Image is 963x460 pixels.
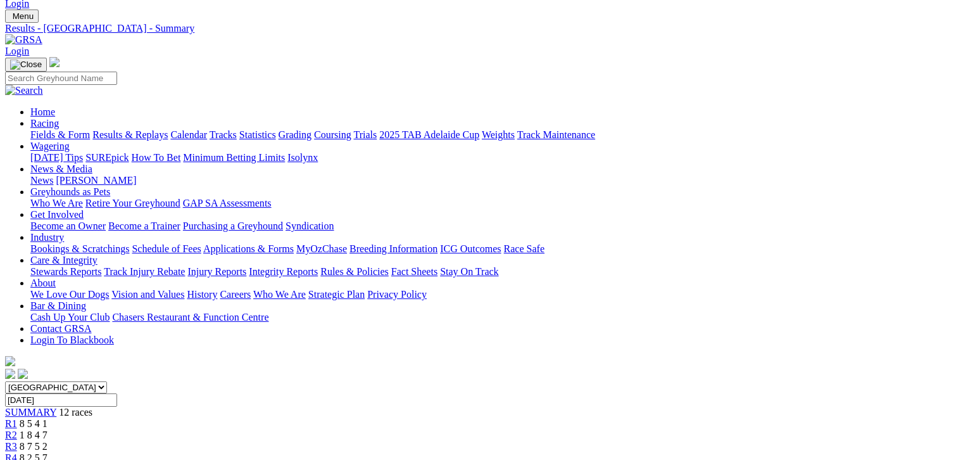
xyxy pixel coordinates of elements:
[5,369,15,379] img: facebook.svg
[379,129,479,140] a: 2025 TAB Adelaide Cup
[59,407,92,418] span: 12 races
[30,106,55,117] a: Home
[5,58,47,72] button: Toggle navigation
[30,289,958,300] div: About
[367,289,427,300] a: Privacy Policy
[132,152,181,163] a: How To Bet
[320,266,389,277] a: Rules & Policies
[30,266,101,277] a: Stewards Reports
[503,243,544,254] a: Race Safe
[30,278,56,288] a: About
[5,23,958,34] a: Results - [GEOGRAPHIC_DATA] - Summary
[30,198,83,208] a: Who We Are
[104,266,185,277] a: Track Injury Rebate
[286,220,334,231] a: Syndication
[30,141,70,151] a: Wagering
[13,11,34,21] span: Menu
[30,129,90,140] a: Fields & Form
[30,300,86,311] a: Bar & Dining
[30,186,110,197] a: Greyhounds as Pets
[210,129,237,140] a: Tracks
[30,152,83,163] a: [DATE] Tips
[85,198,180,208] a: Retire Your Greyhound
[20,418,47,429] span: 8 5 4 1
[85,152,129,163] a: SUREpick
[187,266,246,277] a: Injury Reports
[440,243,501,254] a: ICG Outcomes
[10,60,42,70] img: Close
[49,57,60,67] img: logo-grsa-white.png
[187,289,217,300] a: History
[5,46,29,56] a: Login
[5,356,15,366] img: logo-grsa-white.png
[30,289,109,300] a: We Love Our Dogs
[170,129,207,140] a: Calendar
[30,163,92,174] a: News & Media
[279,129,312,140] a: Grading
[56,175,136,186] a: [PERSON_NAME]
[440,266,498,277] a: Stay On Track
[349,243,437,254] a: Breeding Information
[30,312,958,323] div: Bar & Dining
[108,220,180,231] a: Become a Trainer
[308,289,365,300] a: Strategic Plan
[5,85,43,96] img: Search
[30,312,110,323] a: Cash Up Your Club
[183,220,283,231] a: Purchasing a Greyhound
[287,152,318,163] a: Isolynx
[5,430,17,440] a: R2
[5,418,17,429] a: R1
[5,393,117,407] input: Select date
[517,129,595,140] a: Track Maintenance
[314,129,351,140] a: Coursing
[30,323,91,334] a: Contact GRSA
[18,369,28,379] img: twitter.svg
[353,129,377,140] a: Trials
[132,243,201,254] a: Schedule of Fees
[112,312,268,323] a: Chasers Restaurant & Function Centre
[30,243,129,254] a: Bookings & Scratchings
[20,441,47,452] span: 8 7 5 2
[20,430,47,440] span: 1 8 4 7
[30,266,958,278] div: Care & Integrity
[183,152,285,163] a: Minimum Betting Limits
[239,129,276,140] a: Statistics
[203,243,294,254] a: Applications & Forms
[5,72,117,85] input: Search
[296,243,347,254] a: MyOzChase
[5,10,39,23] button: Toggle navigation
[92,129,168,140] a: Results & Replays
[220,289,251,300] a: Careers
[482,129,515,140] a: Weights
[183,198,272,208] a: GAP SA Assessments
[30,118,59,129] a: Racing
[249,266,318,277] a: Integrity Reports
[5,34,42,46] img: GRSA
[253,289,306,300] a: Who We Are
[30,220,106,231] a: Become an Owner
[111,289,184,300] a: Vision and Values
[5,407,56,418] a: SUMMARY
[30,198,958,209] div: Greyhounds as Pets
[391,266,437,277] a: Fact Sheets
[30,152,958,163] div: Wagering
[30,232,64,243] a: Industry
[30,255,98,265] a: Care & Integrity
[30,175,958,186] div: News & Media
[30,209,84,220] a: Get Involved
[30,243,958,255] div: Industry
[30,129,958,141] div: Racing
[30,335,114,345] a: Login To Blackbook
[5,441,17,452] a: R3
[30,220,958,232] div: Get Involved
[30,175,53,186] a: News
